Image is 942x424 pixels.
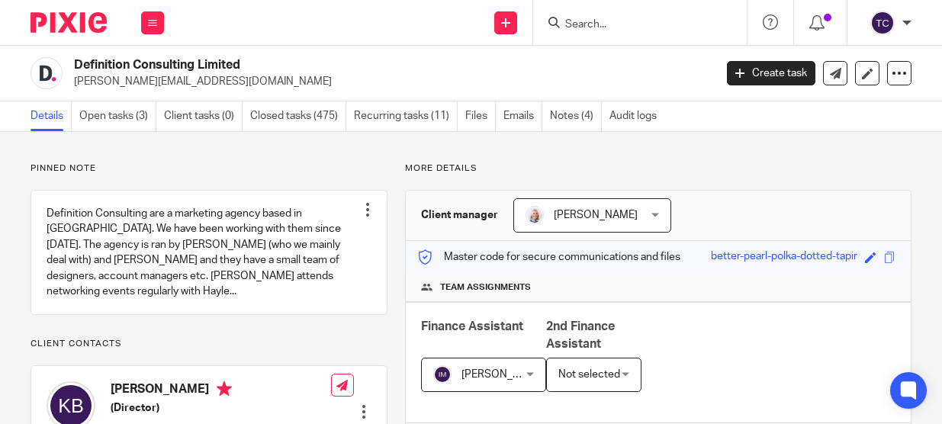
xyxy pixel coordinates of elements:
a: Client tasks (0) [164,101,243,131]
a: Details [31,101,72,131]
p: More details [405,162,911,175]
img: Pixie [31,12,107,33]
a: Notes (4) [550,101,602,131]
p: Pinned note [31,162,387,175]
img: Low%20Res%20-%20Your%20Support%20Team%20-5.jpg [526,206,544,224]
span: [PERSON_NAME] [554,210,638,220]
a: Audit logs [609,101,664,131]
p: Client contacts [31,338,387,350]
a: Recurring tasks (11) [354,101,458,131]
span: Team assignments [440,281,531,294]
a: Create task [727,61,815,85]
span: [PERSON_NAME] [461,369,545,380]
h2: Definition Consulting Limited [74,57,578,73]
h4: [PERSON_NAME] [111,381,331,400]
i: Primary [217,381,232,397]
h3: Client manager [421,207,498,223]
span: Not selected [558,369,620,380]
p: [PERSON_NAME][EMAIL_ADDRESS][DOMAIN_NAME] [74,74,704,89]
span: 2nd Finance Assistant [546,320,615,350]
span: Finance Assistant [421,320,523,332]
input: Search [564,18,701,32]
h5: (Director) [111,400,331,416]
img: svg%3E [870,11,895,35]
img: definition_consulting_limited_logo.jpg [31,57,63,89]
a: Open tasks (3) [79,101,156,131]
div: better-pearl-polka-dotted-tapir [711,249,857,266]
a: Emails [503,101,542,131]
p: Master code for secure communications and files [417,249,680,265]
img: svg%3E [433,365,452,384]
a: Closed tasks (475) [250,101,346,131]
a: Files [465,101,496,131]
